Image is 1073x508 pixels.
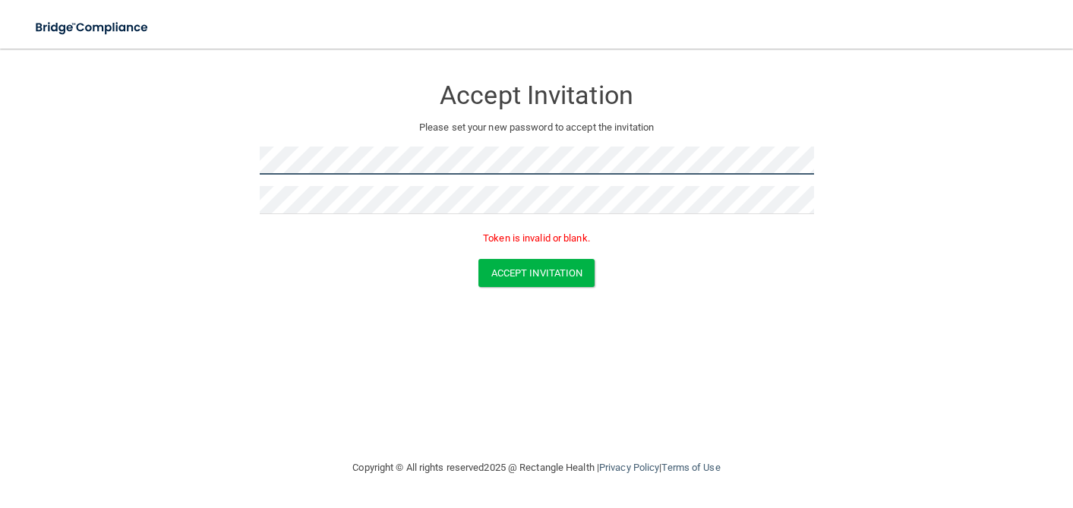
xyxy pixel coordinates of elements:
[661,462,720,473] a: Terms of Use
[478,259,595,287] button: Accept Invitation
[260,443,814,492] div: Copyright © All rights reserved 2025 @ Rectangle Health | |
[271,118,803,137] p: Please set your new password to accept the invitation
[23,12,163,43] img: bridge_compliance_login_screen.278c3ca4.svg
[599,462,659,473] a: Privacy Policy
[260,229,814,248] p: Token is invalid or blank.
[260,81,814,109] h3: Accept Invitation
